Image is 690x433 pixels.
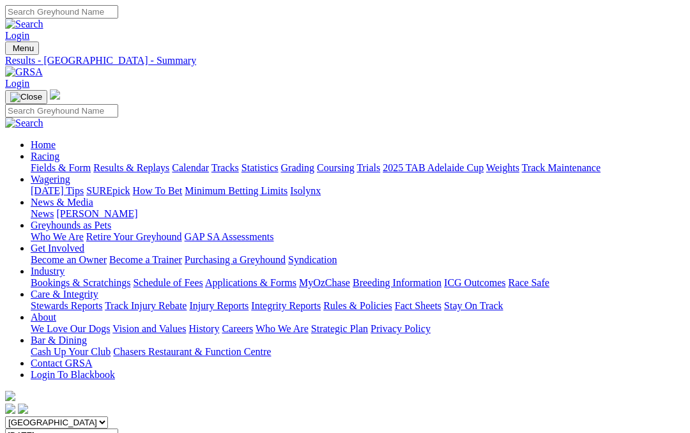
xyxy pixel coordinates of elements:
[31,208,685,220] div: News & Media
[31,174,70,185] a: Wagering
[383,162,484,173] a: 2025 TAB Adelaide Cup
[5,19,43,30] img: Search
[31,139,56,150] a: Home
[31,369,115,380] a: Login To Blackbook
[105,300,187,311] a: Track Injury Rebate
[486,162,519,173] a: Weights
[50,89,60,100] img: logo-grsa-white.png
[508,277,549,288] a: Race Safe
[211,162,239,173] a: Tracks
[353,277,441,288] a: Breeding Information
[522,162,601,173] a: Track Maintenance
[288,254,337,265] a: Syndication
[31,208,54,219] a: News
[5,404,15,414] img: facebook.svg
[317,162,355,173] a: Coursing
[185,231,274,242] a: GAP SA Assessments
[5,90,47,104] button: Toggle navigation
[5,55,685,66] a: Results - [GEOGRAPHIC_DATA] - Summary
[31,300,102,311] a: Stewards Reports
[31,277,685,289] div: Industry
[86,185,130,196] a: SUREpick
[112,323,186,334] a: Vision and Values
[113,346,271,357] a: Chasers Restaurant & Function Centre
[31,185,685,197] div: Wagering
[31,231,84,242] a: Who We Are
[5,30,29,41] a: Login
[444,300,503,311] a: Stay On Track
[251,300,321,311] a: Integrity Reports
[31,300,685,312] div: Care & Integrity
[31,277,130,288] a: Bookings & Scratchings
[31,197,93,208] a: News & Media
[5,391,15,401] img: logo-grsa-white.png
[281,162,314,173] a: Grading
[5,5,118,19] input: Search
[31,231,685,243] div: Greyhounds as Pets
[31,162,91,173] a: Fields & Form
[356,162,380,173] a: Trials
[31,243,84,254] a: Get Involved
[31,151,59,162] a: Racing
[10,92,42,102] img: Close
[133,277,203,288] a: Schedule of Fees
[31,335,87,346] a: Bar & Dining
[86,231,182,242] a: Retire Your Greyhound
[31,162,685,174] div: Racing
[256,323,309,334] a: Who We Are
[5,104,118,118] input: Search
[299,277,350,288] a: MyOzChase
[31,185,84,196] a: [DATE] Tips
[31,254,107,265] a: Become an Owner
[290,185,321,196] a: Isolynx
[31,346,685,358] div: Bar & Dining
[323,300,392,311] a: Rules & Policies
[172,162,209,173] a: Calendar
[5,118,43,129] img: Search
[56,208,137,219] a: [PERSON_NAME]
[31,312,56,323] a: About
[189,300,249,311] a: Injury Reports
[185,254,286,265] a: Purchasing a Greyhound
[5,66,43,78] img: GRSA
[18,404,28,414] img: twitter.svg
[205,277,296,288] a: Applications & Forms
[13,43,34,53] span: Menu
[31,220,111,231] a: Greyhounds as Pets
[31,358,92,368] a: Contact GRSA
[31,266,65,277] a: Industry
[31,323,685,335] div: About
[31,323,110,334] a: We Love Our Dogs
[241,162,279,173] a: Statistics
[188,323,219,334] a: History
[5,42,39,55] button: Toggle navigation
[311,323,368,334] a: Strategic Plan
[222,323,253,334] a: Careers
[371,323,431,334] a: Privacy Policy
[31,346,111,357] a: Cash Up Your Club
[444,277,505,288] a: ICG Outcomes
[109,254,182,265] a: Become a Trainer
[185,185,287,196] a: Minimum Betting Limits
[31,289,98,300] a: Care & Integrity
[93,162,169,173] a: Results & Replays
[395,300,441,311] a: Fact Sheets
[31,254,685,266] div: Get Involved
[133,185,183,196] a: How To Bet
[5,78,29,89] a: Login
